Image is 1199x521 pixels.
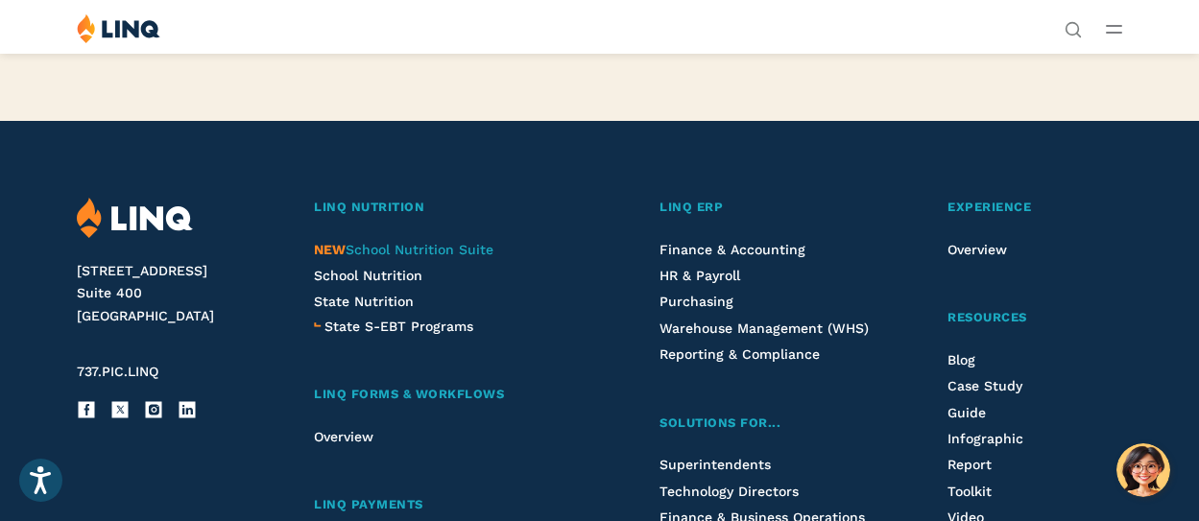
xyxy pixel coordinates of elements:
[314,495,582,515] a: LINQ Payments
[314,387,504,401] span: LINQ Forms & Workflows
[77,198,193,239] img: LINQ | K‑12 Software
[947,405,986,420] a: Guide
[77,13,160,43] img: LINQ | K‑12 Software
[659,484,799,499] a: Technology Directors
[947,484,992,499] a: Toolkit
[314,268,422,283] a: School Nutrition
[178,400,197,419] a: LinkedIn
[947,431,1023,446] a: Infographic
[1116,443,1170,497] button: Hello, have a question? Let’s chat.
[314,242,493,257] a: NEWSchool Nutrition Suite
[659,457,771,472] a: Superintendents
[77,364,158,379] span: 737.PIC.LINQ
[659,294,733,309] a: Purchasing
[947,310,1027,324] span: Resources
[314,429,373,444] a: Overview
[314,294,414,309] a: State Nutrition
[947,457,992,472] a: Report
[947,308,1122,328] a: Resources
[314,200,424,214] span: LINQ Nutrition
[659,268,740,283] a: HR & Payroll
[659,242,805,257] a: Finance & Accounting
[77,400,96,419] a: Facebook
[314,497,423,511] span: LINQ Payments
[314,385,582,405] a: LINQ Forms & Workflows
[77,260,279,328] address: [STREET_ADDRESS] Suite 400 [GEOGRAPHIC_DATA]
[1065,13,1082,36] nav: Utility Navigation
[947,352,975,367] a: Blog
[659,320,869,336] a: Warehouse Management (WHS)
[144,400,163,419] a: Instagram
[659,200,723,214] span: LINQ ERP
[314,242,493,257] span: School Nutrition Suite
[1106,18,1122,39] button: Open Main Menu
[947,198,1122,218] a: Experience
[314,198,582,218] a: LINQ Nutrition
[947,378,1022,393] a: Case Study
[1065,19,1082,36] button: Open Search Bar
[947,242,1007,257] a: Overview
[324,316,473,337] a: State S-EBT Programs
[659,346,820,362] a: Reporting & Compliance
[324,319,473,334] span: State S-EBT Programs
[110,400,130,419] a: X
[314,242,346,257] span: NEW
[659,198,871,218] a: LINQ ERP
[947,200,1031,214] span: Experience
